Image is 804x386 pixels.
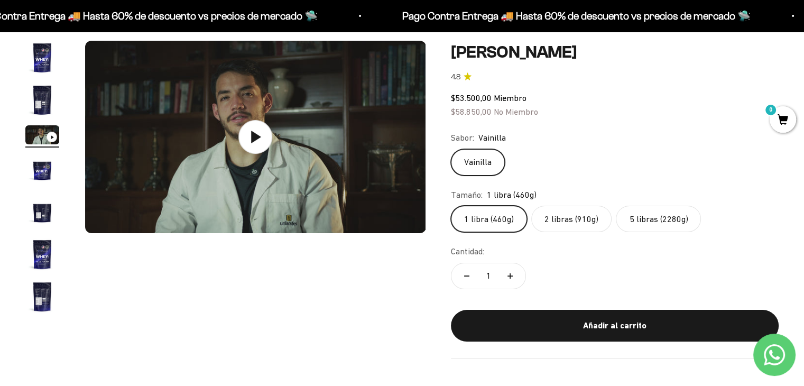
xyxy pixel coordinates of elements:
button: Reducir cantidad [451,263,482,289]
button: Ir al artículo 3 [25,125,59,148]
h1: [PERSON_NAME] [451,42,779,62]
span: No Miembro [494,106,538,116]
span: $58.850,00 [451,106,492,116]
img: Proteína Whey - Vainilla [25,195,59,229]
img: Proteína Whey - Vainilla [25,280,59,314]
button: Ir al artículo 2 [25,83,59,120]
a: 0 [770,115,796,126]
legend: Tamaño: [451,188,483,202]
button: Enviar [172,182,219,200]
label: Cantidad: [451,245,484,259]
p: Pago Contra Entrega 🚚 Hasta 60% de descuento vs precios de mercado 🛸 [396,7,744,24]
button: Ir al artículo 7 [25,280,59,317]
span: $53.500,00 [451,93,492,103]
span: Enviar [173,182,218,200]
mark: 0 [764,104,777,116]
div: Detalles sobre ingredientes "limpios" [13,74,219,93]
button: Aumentar cantidad [495,263,525,289]
button: Añadir al carrito [451,309,779,341]
img: Proteína Whey - Vainilla [25,83,59,117]
button: Ir al artículo 4 [25,153,59,190]
div: Añadir al carrito [472,319,757,333]
span: Miembro [494,93,526,103]
input: Otra (por favor especifica) [35,159,218,177]
button: Ir al artículo 5 [25,195,59,232]
img: Proteína Whey - Vainilla [25,41,59,75]
img: Proteína Whey - Vainilla [25,237,59,271]
button: Ir al artículo 6 [25,237,59,274]
legend: Sabor: [451,131,474,145]
p: Para decidirte a comprar este suplemento, ¿qué información específica sobre su pureza, origen o c... [13,17,219,65]
div: País de origen de ingredientes [13,95,219,114]
div: Comparativa con otros productos similares [13,137,219,156]
div: Certificaciones de calidad [13,116,219,135]
span: 1 libra (460g) [487,188,537,202]
button: Ir al artículo 1 [25,41,59,78]
a: 4.84.8 de 5.0 estrellas [451,71,779,82]
span: 4.8 [451,71,460,82]
img: Proteína Whey - Vainilla [25,153,59,187]
span: Vainilla [478,131,506,145]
